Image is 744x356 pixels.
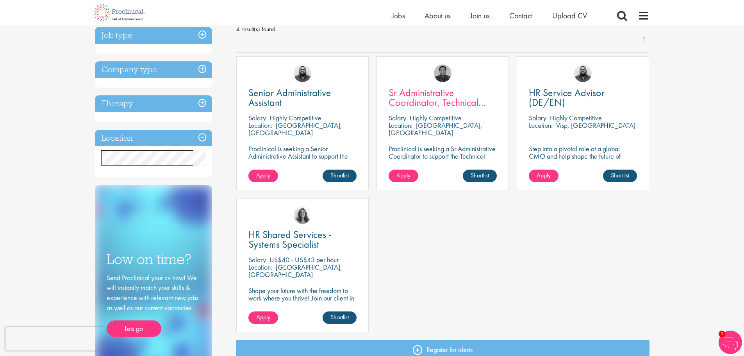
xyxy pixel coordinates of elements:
[95,130,212,147] h3: Location
[389,113,406,122] span: Salary
[529,170,558,182] a: Apply
[463,170,497,182] a: Shortlist
[323,311,357,324] a: Shortlist
[248,255,266,264] span: Salary
[574,64,592,82] img: Ashley Bennett
[256,171,270,179] span: Apply
[529,86,605,109] span: HR Service Advisor (DE/EN)
[389,170,418,182] a: Apply
[392,11,405,21] a: Jobs
[529,113,546,122] span: Salary
[529,88,637,107] a: HR Service Advisor (DE/EN)
[95,95,212,112] h3: Therapy
[248,145,357,175] p: Proclinical is seeking a Senior Administrative Assistant to support the Clinical Development and ...
[434,64,451,82] img: Mike Raletz
[248,228,332,251] span: HR Shared Services - Systems Specialist
[323,170,357,182] a: Shortlist
[552,11,587,21] a: Upload CV
[529,121,553,130] span: Location:
[248,86,331,109] span: Senior Administrative Assistant
[550,113,602,122] p: Highly Competitive
[107,320,161,337] a: Lets go
[537,171,551,179] span: Apply
[603,170,637,182] a: Shortlist
[248,230,357,249] a: HR Shared Services - Systems Specialist
[248,113,266,122] span: Salary
[248,121,272,130] span: Location:
[5,327,105,351] iframe: reCAPTCHA
[248,311,278,324] a: Apply
[389,86,486,119] span: Sr Administrative Coordinator, Technical Operations
[248,263,342,279] p: [GEOGRAPHIC_DATA], [GEOGRAPHIC_DATA]
[410,113,462,122] p: Highly Competitive
[389,145,497,182] p: Proclinical is seeking a Sr Administrative Coordinator to support the Technical Operations depart...
[719,331,725,337] span: 1
[396,171,410,179] span: Apply
[294,206,311,224] img: Jackie Cerchio
[248,121,342,137] p: [GEOGRAPHIC_DATA], [GEOGRAPHIC_DATA]
[107,252,200,267] h3: Low on time?
[269,113,321,122] p: Highly Competitive
[638,35,649,44] a: 1
[236,23,649,35] span: 4 result(s) found
[719,331,742,354] img: Chatbot
[470,11,490,21] a: Join us
[95,61,212,78] h3: Company type
[425,11,451,21] a: About us
[389,121,482,137] p: [GEOGRAPHIC_DATA], [GEOGRAPHIC_DATA]
[256,313,270,321] span: Apply
[248,287,357,309] p: Shape your future with the freedom to work where you thrive! Join our client in a hybrid role tha...
[269,255,339,264] p: US$40 - US$43 per hour
[248,88,357,107] a: Senior Administrative Assistant
[509,11,533,21] a: Contact
[389,88,497,107] a: Sr Administrative Coordinator, Technical Operations
[529,145,637,167] p: Step into a pivotal role at a global CMO and help shape the future of healthcare manufacturing.
[248,170,278,182] a: Apply
[556,121,635,130] p: Visp, [GEOGRAPHIC_DATA]
[107,273,200,337] div: Send Proclinical your cv now! We will instantly match your skills & experience with relevant new ...
[294,64,311,82] img: Ashley Bennett
[95,27,212,44] h3: Job type
[248,263,272,272] span: Location:
[389,121,412,130] span: Location:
